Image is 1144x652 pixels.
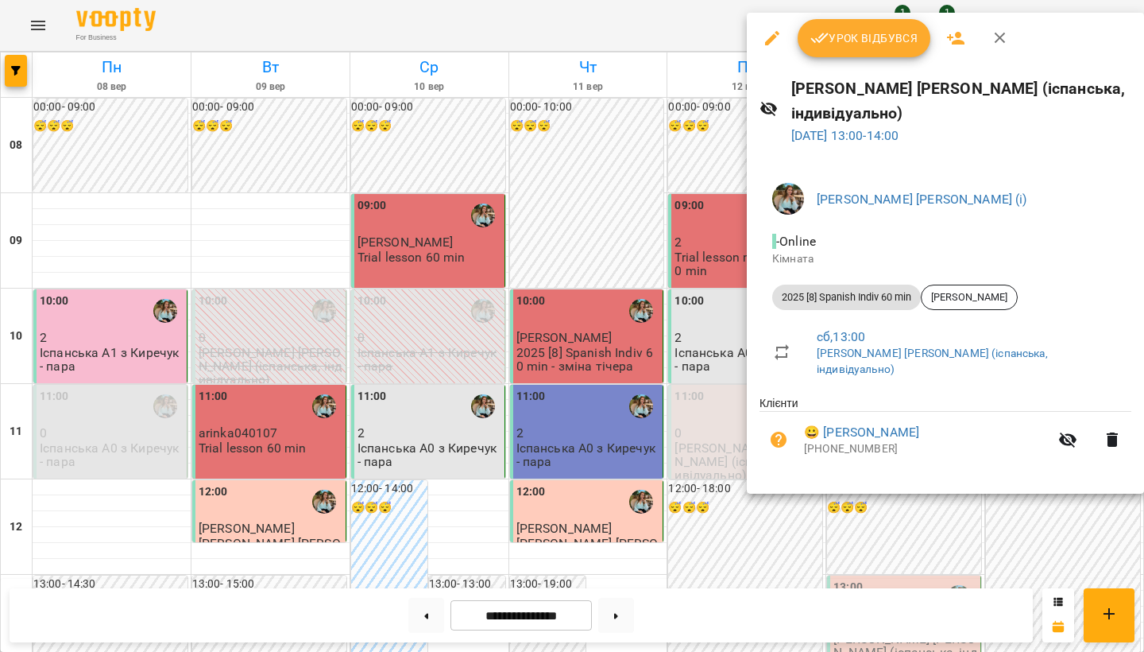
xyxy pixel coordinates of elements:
button: Урок відбувся [798,19,931,57]
img: 856b7ccd7d7b6bcc05e1771fbbe895a7.jfif [772,183,804,215]
a: сб , 13:00 [817,329,865,344]
a: [PERSON_NAME] [PERSON_NAME] (іспанська, індивідуально) [817,347,1048,375]
span: - Online [772,234,819,249]
span: [PERSON_NAME] [922,290,1017,305]
div: [PERSON_NAME] [921,285,1018,310]
p: Кімната [772,251,1119,267]
span: Урок відбувся [810,29,918,48]
a: [DATE] 13:00-14:00 [791,128,899,143]
button: Візит ще не сплачено. Додати оплату? [759,421,798,459]
a: 😀 [PERSON_NAME] [804,423,919,442]
span: 2025 [8] Spanish Indiv 60 min [772,290,921,305]
a: [PERSON_NAME] [PERSON_NAME] (і) [817,192,1027,207]
ul: Клієнти [759,395,1131,475]
h6: [PERSON_NAME] [PERSON_NAME] (іспанська, індивідуально) [791,76,1131,126]
p: [PHONE_NUMBER] [804,441,1049,457]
